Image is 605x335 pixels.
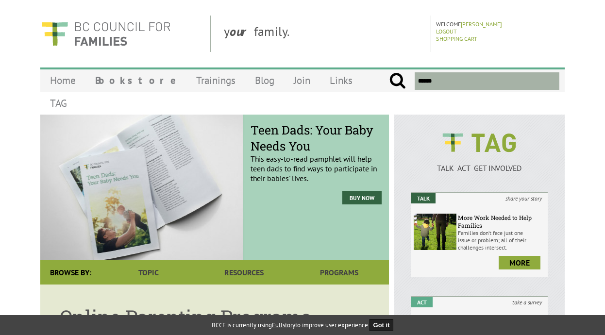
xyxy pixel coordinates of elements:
a: TALK ACT GET INVOLVED [411,153,548,173]
a: Buy Now [342,191,382,204]
a: Fullstory [272,321,295,329]
a: Topic [101,260,196,285]
a: Bookstore [85,69,186,92]
a: Blog [245,69,284,92]
a: Programs [292,260,387,285]
em: Act [411,297,433,307]
a: [PERSON_NAME] [461,20,502,28]
a: Logout [436,28,457,35]
h1: Online Parenting Programs [60,304,370,330]
h6: More Work Needed to Help Families [458,214,545,229]
a: Home [40,69,85,92]
a: TAG [40,92,77,115]
p: This easy-to-read pamphlet will help teen dads to find ways to participate in their babies' lives. [251,130,382,183]
a: Shopping Cart [436,35,477,42]
div: y family. [216,16,431,52]
p: TALK ACT GET INVOLVED [411,163,548,173]
em: Talk [411,193,436,203]
img: BC Council for FAMILIES [40,16,171,52]
button: Got it [370,319,394,331]
a: more [499,256,540,269]
input: Submit [389,72,406,90]
span: Teen Dads: Your Baby Needs You [251,122,382,154]
p: Families don’t face just one issue or problem; all of their challenges intersect. [458,229,545,251]
i: take a survey [506,297,548,307]
div: Browse By: [40,260,101,285]
a: Resources [196,260,291,285]
i: share your story [500,193,548,203]
strong: our [230,23,254,39]
a: Join [284,69,320,92]
a: Trainings [186,69,245,92]
a: Links [320,69,362,92]
p: Welcome [436,20,562,28]
img: BCCF's TAG Logo [436,124,523,161]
